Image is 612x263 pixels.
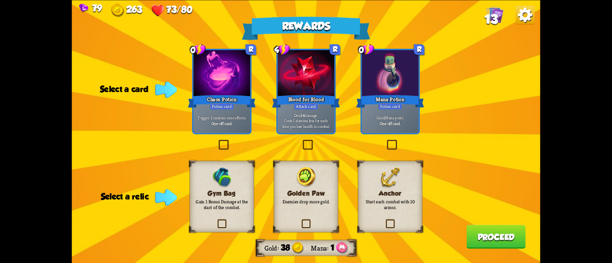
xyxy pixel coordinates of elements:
div: 0 [190,43,206,55]
p: Start each combat with 10 armor. [364,198,416,210]
div: Mana Potion [356,94,424,109]
div: R [246,44,256,54]
div: Potion card [378,103,403,109]
img: Indicator_Arrow.png [155,189,177,205]
img: Heart.png [152,3,165,17]
img: Indicator_Arrow.png [155,81,177,97]
div: R [330,44,340,54]
p: Gain 1 Bonus Damage at the start of the combat. [196,198,248,210]
b: One-off card. [380,120,401,126]
span: 38 [281,243,290,252]
span: 1 [330,243,334,252]
b: 14 [301,112,305,118]
img: GoldenPaw.png [295,167,317,188]
img: Gold.png [292,242,304,253]
div: Gold [264,243,281,252]
div: Mana [311,243,330,252]
span: 13 [484,12,498,26]
div: Attack card [294,103,318,109]
b: 1 [383,115,385,121]
div: View all the cards in your deck [486,5,504,25]
img: GymBag.png [211,167,232,188]
span: 263 [126,3,142,14]
img: Anchor.png [380,167,400,188]
div: Gems [79,2,102,13]
div: Potion card [210,103,234,109]
div: Select a relic [101,192,175,201]
p: Gain Mana point. [363,115,417,121]
div: Blood for Blood [272,94,340,109]
b: One-off card. [211,120,232,126]
div: Select a card [100,84,174,94]
h3: Golden Paw [280,189,332,197]
div: R [414,44,425,54]
h3: Gym Bag [196,189,248,197]
div: 4 [274,43,290,55]
div: Gold [111,3,142,17]
div: Chaos Potion [188,94,256,109]
p: Trigger 2 random rune effects. [195,115,249,121]
img: Gem.png [79,3,88,12]
span: 73/80 [166,3,192,14]
div: Rewards [242,16,371,40]
img: Options_Button.png [516,5,535,24]
button: Proceed [467,225,526,249]
div: Health [152,3,193,17]
img: Gold.png [111,3,124,17]
div: 0 [359,43,374,55]
p: Enemies drop more gold. [280,198,332,204]
img: Cards_Icon.png [486,5,504,23]
p: Deal damage. Costs 1 stamina less for each time you lose health in combat. [279,112,333,129]
img: Mana_Points.png [336,242,348,253]
h3: Anchor [364,189,416,197]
